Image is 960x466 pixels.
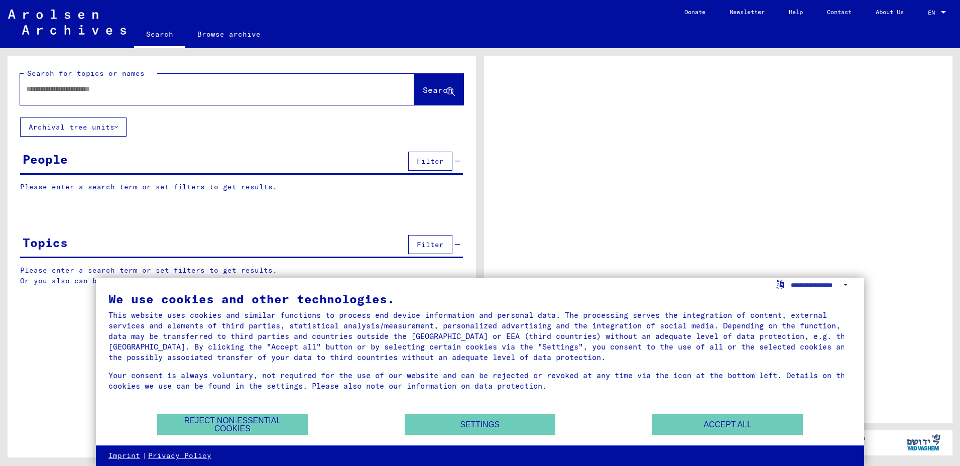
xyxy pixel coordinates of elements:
div: This website uses cookies and similar functions to process end device information and personal da... [108,310,852,363]
button: Reject non-essential cookies [157,414,308,435]
p: Please enter a search term or set filters to get results. [20,182,463,192]
div: We use cookies and other technologies. [108,293,852,305]
button: Filter [408,235,452,254]
img: Arolsen_neg.svg [8,10,126,35]
span: Search [423,85,453,95]
a: archive tree [138,276,192,285]
img: yv_logo.png [905,430,942,455]
span: Filter [417,157,444,166]
mat-label: Search for topics or names [27,69,145,78]
span: Filter [417,240,444,249]
button: Archival tree units [20,118,127,137]
span: EN [928,9,939,16]
div: People [23,150,68,168]
a: Imprint [108,451,140,461]
a: Privacy Policy [148,451,211,461]
button: Filter [408,152,452,171]
button: Accept all [652,414,803,435]
div: Topics [23,234,68,252]
a: Search [134,22,185,48]
a: Browse archive [185,22,273,46]
div: Your consent is always voluntary, not required for the use of our website and can be rejected or ... [108,370,852,391]
button: Settings [405,414,555,435]
p: Please enter a search term or set filters to get results. Or you also can browse the manually. [20,265,463,286]
button: Search [414,74,463,105]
